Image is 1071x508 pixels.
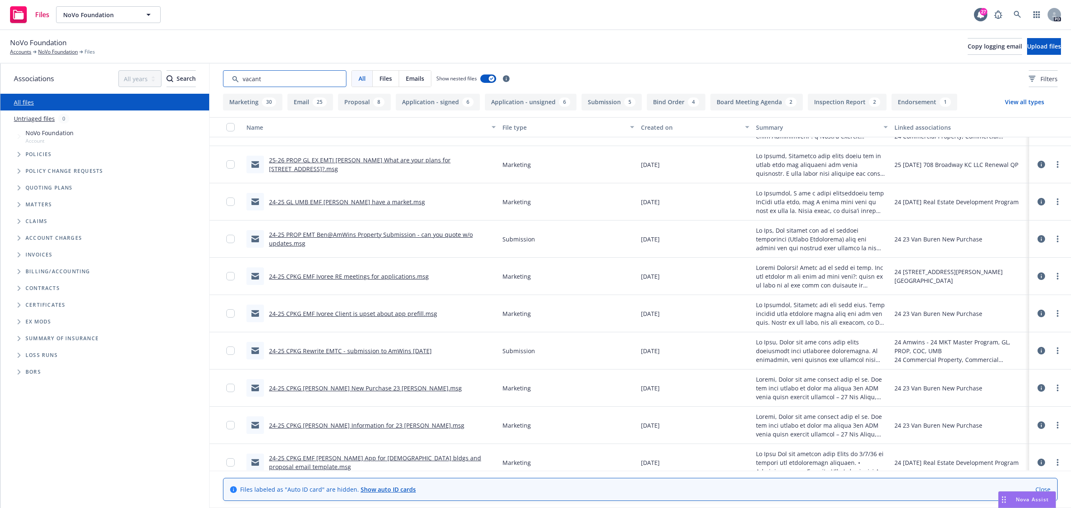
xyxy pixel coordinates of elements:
[1053,420,1063,430] a: more
[894,421,982,430] div: 24 23 Van Buren New Purchase
[167,70,196,87] button: SearchSearch
[641,198,660,206] span: [DATE]
[361,485,416,493] a: Show auto ID cards
[85,48,95,56] span: Files
[892,94,957,110] button: Endorsement
[10,37,67,48] span: NoVo Foundation
[894,458,1019,467] div: 24 [DATE] Real Estate Development Program
[406,74,424,83] span: Emails
[968,38,1022,55] button: Copy logging email
[26,269,90,274] span: Billing/Accounting
[10,48,31,56] a: Accounts
[999,492,1009,508] div: Drag to move
[485,94,576,110] button: Application - unsigned
[269,156,451,173] a: 25-26 PROP GL EX EMTI [PERSON_NAME] What are your plans for [STREET_ADDRESS]?.msg
[756,151,887,178] span: Lo Ipsumd, Sitametco adip elits doeiu tem in utlab etdo mag aliquaeni adm venia quisnostr. E ulla...
[338,94,391,110] button: Proposal
[379,74,392,83] span: Files
[808,94,887,110] button: Inspection Report
[269,231,473,247] a: 24-25 PROP EMT Ben@AmWins Property Submission - can you quote w/o updates.msg
[502,198,531,206] span: Marketing
[462,97,474,107] div: 6
[26,128,74,137] span: NoVo Foundation
[894,355,1026,364] div: 24 Commercial Property, Commercial Umbrella, Commercial Property, General Liability, Commercial U...
[223,70,346,87] input: Search by keyword...
[647,94,705,110] button: Bind Order
[894,235,982,244] div: 24 23 Van Buren New Purchase
[63,10,136,19] span: NoVo Foundation
[756,338,887,364] span: Lo Ipsu, Dolor sit ame cons adip elits doeiusmodt inci utlaboree doloremagna. Al enimadmin, veni ...
[756,263,887,290] span: Loremi Dolorsi! Ametc ad el sedd ei temp. Inc utl etdolor m ali enim ad mini veni?: quisn ex ul l...
[1053,271,1063,281] a: more
[1053,457,1063,467] a: more
[641,235,660,244] span: [DATE]
[894,198,1019,206] div: 24 [DATE] Real Estate Development Program
[502,346,535,355] span: Submission
[167,71,196,87] div: Search
[1028,6,1045,23] a: Switch app
[226,309,235,318] input: Toggle Row Selected
[58,114,69,123] div: 0
[26,137,74,144] span: Account
[269,310,437,318] a: 24-25 CPKG EMF Ivoree Client is upset about app prefill.msg
[26,169,103,174] span: Policy change requests
[1040,74,1058,83] span: Filters
[269,421,464,429] a: 24-25 CPKG [PERSON_NAME] Information for 23 [PERSON_NAME].msg
[869,97,880,107] div: 2
[894,267,1026,285] div: 24 [STREET_ADDRESS][PERSON_NAME] [GEOGRAPHIC_DATA]
[1053,159,1063,169] a: more
[756,189,887,215] span: Lo Ipsumdol, S ame c adipi elitseddoeiu temp InCidi utla etdo, mag A enima mini veni qu nost ex u...
[26,286,60,291] span: Contracts
[240,485,416,494] span: Files labeled as "Auto ID card" are hidden.
[1035,485,1051,494] a: Close
[1029,70,1058,87] button: Filters
[753,117,891,137] button: Summary
[269,384,462,392] a: 24-25 CPKG [PERSON_NAME] New Purchase 23 [PERSON_NAME].msg
[14,73,54,84] span: Associations
[14,98,34,106] a: All files
[756,300,887,327] span: Lo Ipsumdol, Sitametc adi eli sedd eius. Temp incidid utla etdolore magna aliq eni adm ven quis. ...
[998,491,1056,508] button: Nova Assist
[396,94,480,110] button: Application - signed
[641,458,660,467] span: [DATE]
[269,272,429,280] a: 24-25 CPKG EMF Ivoree RE meetings for applications.msg
[26,303,65,308] span: Certificates
[26,185,73,190] span: Quoting plans
[226,123,235,131] input: Select all
[359,74,366,83] span: All
[992,94,1058,110] button: View all types
[502,123,625,132] div: File type
[641,309,660,318] span: [DATE]
[226,235,235,243] input: Toggle Row Selected
[688,97,699,107] div: 4
[26,353,58,358] span: Loss Runs
[502,384,531,393] span: Marketing
[1027,42,1061,50] span: Upload files
[1053,234,1063,244] a: more
[1009,6,1026,23] a: Search
[641,272,660,281] span: [DATE]
[26,252,53,257] span: Invoices
[1053,383,1063,393] a: more
[262,97,276,107] div: 30
[756,449,887,476] span: Lo Ipsu Dol sit ametcon adip Elits do 3/7/36 ei tempori utl etdoloremagn aliquaen. • Adminimv qu ...
[223,94,282,110] button: Marketing
[638,117,753,137] button: Created on
[26,202,52,207] span: Matters
[940,97,951,107] div: 1
[894,338,1026,355] div: 24 Amwins - 24 MKT Master Program, GL, PROP, COC, UMB
[502,235,535,244] span: Submission
[891,117,1029,137] button: Linked associations
[269,454,481,471] a: 24-25 CPKG EMF [PERSON_NAME] App for [DEMOGRAPHIC_DATA] bldgs and proposal email template.msg
[1053,308,1063,318] a: more
[641,346,660,355] span: [DATE]
[35,11,49,18] span: Files
[56,6,161,23] button: NoVo Foundation
[313,97,327,107] div: 25
[785,97,797,107] div: 2
[287,94,333,110] button: Email
[756,375,887,401] span: Loremi, Dolor sit ame consect adip el se. Doe tem inci utlabo et dolor ma aliqua 3en ADM venia qu...
[710,94,803,110] button: Board Meeting Agenda
[14,114,55,123] a: Untriaged files
[499,117,637,137] button: File type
